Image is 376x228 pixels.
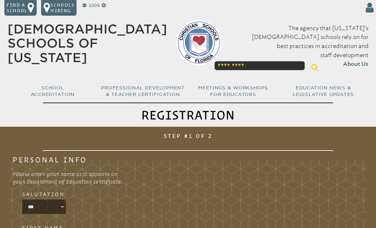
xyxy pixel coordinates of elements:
[22,190,354,199] h3: Salutation
[31,85,75,97] span: School Accreditation
[43,129,333,151] h1: Step #1 of 2
[198,85,268,97] span: Meetings & Workshops for Educators
[8,22,167,65] a: [DEMOGRAPHIC_DATA] Schools of [US_STATE]
[230,24,368,69] p: The agency that [US_STATE]’s [DEMOGRAPHIC_DATA] schools rely on for best practices in accreditati...
[7,2,28,13] p: Find a school
[50,2,74,13] p: Schools Hiring
[43,103,333,126] h1: Registration
[343,60,368,69] span: About Us
[293,85,354,97] span: Education News & Legislative Updates
[23,201,65,213] select: persons_salutation
[176,20,221,65] img: csf-logo-web-colors.png
[13,170,193,185] p: Please enter your name as it appears on your Department of Education certificate.
[87,2,101,9] p: 100%
[13,156,87,163] legend: Personal Info
[101,85,184,97] span: Professional Development & Teacher Certification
